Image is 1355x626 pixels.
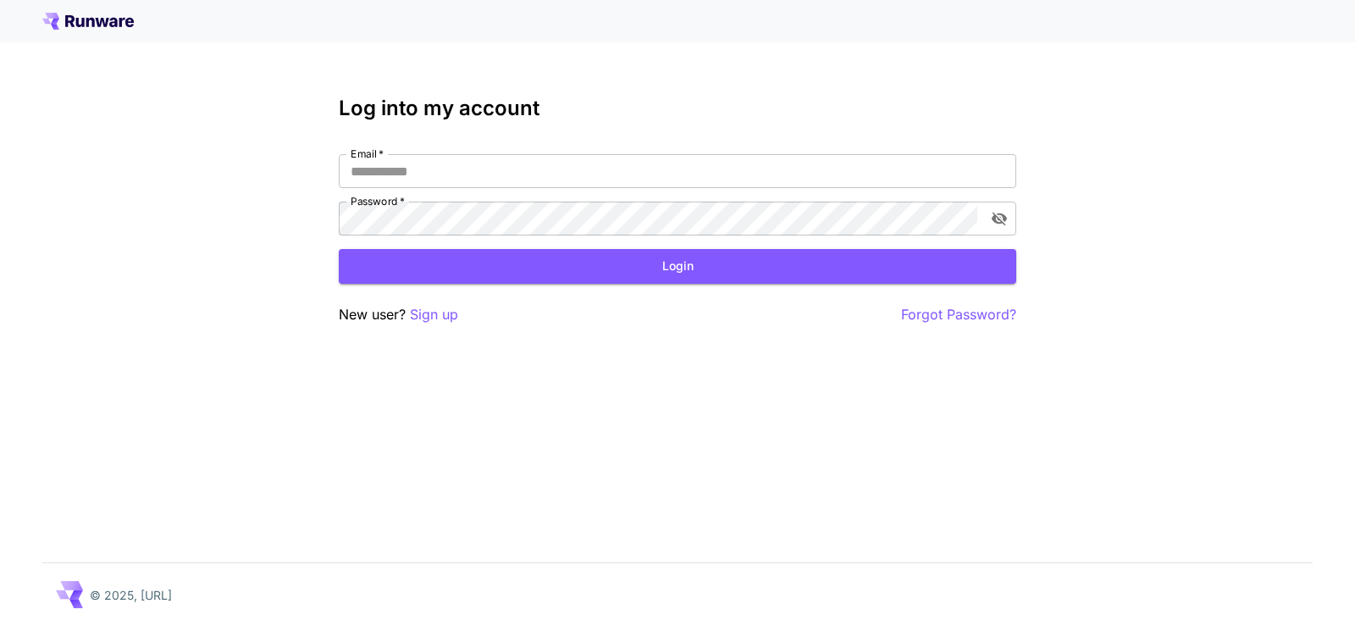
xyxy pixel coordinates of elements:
p: New user? [339,304,458,325]
button: Forgot Password? [901,304,1016,325]
button: Sign up [410,304,458,325]
label: Password [351,194,405,208]
h3: Log into my account [339,97,1016,120]
button: Login [339,249,1016,284]
label: Email [351,147,384,161]
button: toggle password visibility [984,203,1015,234]
p: © 2025, [URL] [90,586,172,604]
